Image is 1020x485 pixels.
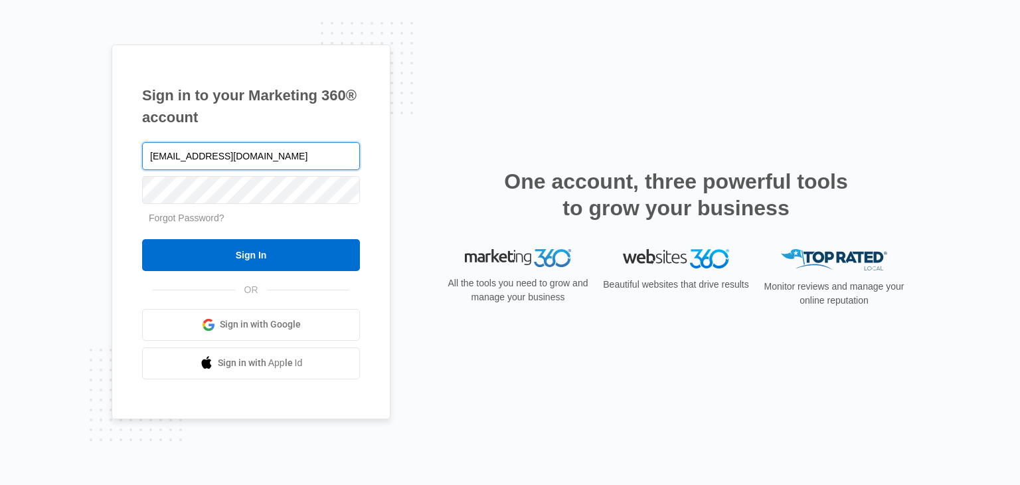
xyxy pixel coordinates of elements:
[142,142,360,170] input: Email
[142,347,360,379] a: Sign in with Apple Id
[235,283,268,297] span: OR
[142,84,360,128] h1: Sign in to your Marketing 360® account
[760,280,908,308] p: Monitor reviews and manage your online reputation
[781,249,887,271] img: Top Rated Local
[602,278,750,292] p: Beautiful websites that drive results
[500,168,852,221] h2: One account, three powerful tools to grow your business
[142,239,360,271] input: Sign In
[142,309,360,341] a: Sign in with Google
[465,249,571,268] img: Marketing 360
[220,318,301,332] span: Sign in with Google
[623,249,729,268] img: Websites 360
[149,213,224,223] a: Forgot Password?
[218,356,303,370] span: Sign in with Apple Id
[444,276,592,304] p: All the tools you need to grow and manage your business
